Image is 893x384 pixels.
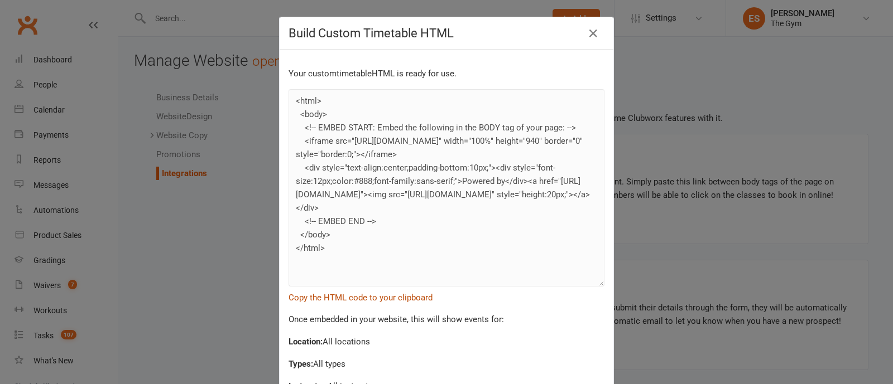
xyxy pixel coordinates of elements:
p: Your custom timetable HTML is ready for use. [289,67,604,80]
p: All locations [289,335,604,348]
a: Close [584,25,602,42]
p: Once embedded in your website, this will show events for: [289,313,604,326]
p: All types [289,357,604,371]
button: Copy the HTML code to your clipboard [289,291,433,304]
h4: Build Custom Timetable HTML [289,26,604,40]
textarea: <html> <body> <!-- EMBED START: Embed the following in the BODY tag of your page: --> <iframe src... [289,89,604,286]
strong: Location: [289,337,323,347]
strong: Types: [289,359,313,369]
